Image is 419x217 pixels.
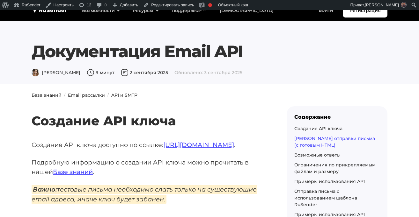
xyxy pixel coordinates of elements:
[32,157,266,177] p: Подробную информацию о создании API ключа можно прочитать в нашей .
[174,70,242,75] span: Обновлено: 3 сентября 2025
[28,92,391,99] nav: breadcrumb
[32,92,62,98] a: База знаний
[76,4,126,17] a: Возможности
[111,92,137,98] a: API и SMTP
[32,7,67,13] img: RuSender
[294,114,380,120] div: Содержание
[121,69,129,76] img: Дата публикации
[294,162,376,174] a: Ограничения по прикрепляемым файлам и размеру
[33,185,57,193] strong: Важно:
[121,70,168,75] span: 2 сентября 2025
[32,94,266,129] h2: Создание API ключа
[294,136,375,148] a: [PERSON_NAME] отправки письма (с готовым HTML)
[87,69,94,76] img: Время чтения
[365,3,399,7] span: [PERSON_NAME]
[32,140,266,150] p: Создание API ключа доступно по ссылке: .
[208,3,212,7] div: Фокусная ключевая фраза не установлена
[312,4,340,17] a: Войти
[294,188,357,207] a: Отправка письма с использованием шаблона RuSender
[32,70,80,75] span: [PERSON_NAME]
[165,4,213,17] a: Поддержка24/7
[32,42,387,61] h1: Документация Email API
[126,4,165,17] a: Ресурсы
[200,7,207,11] sup: 24/7
[53,168,93,176] a: Базе знаний
[294,178,365,184] a: Примеры использования API
[213,4,280,17] a: [DEMOGRAPHIC_DATA]
[294,126,342,131] a: Создание API ключа
[87,70,114,75] span: 9 минут
[343,4,387,17] a: Регистрация
[163,141,234,149] a: [URL][DOMAIN_NAME]
[294,152,341,158] a: Возможные ответы
[32,185,257,204] em: тестовые письма необходимо слать только на существующие email адреса, иначе ключ будет забанен.
[68,92,105,98] a: Email рассылки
